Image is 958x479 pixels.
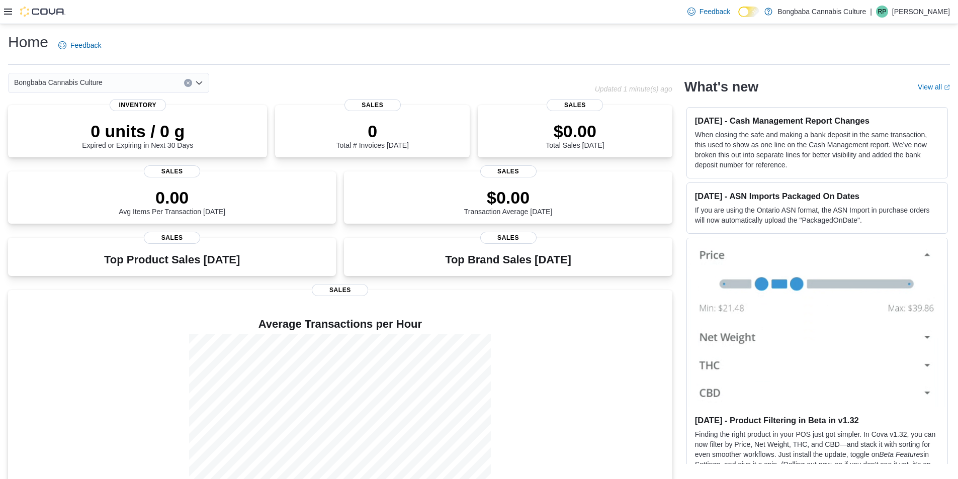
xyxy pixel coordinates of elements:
[20,7,65,17] img: Cova
[683,2,734,22] a: Feedback
[546,121,604,149] div: Total Sales [DATE]
[70,40,101,50] span: Feedback
[14,76,103,88] span: Bongbaba Cannabis Culture
[82,121,193,149] div: Expired or Expiring in Next 30 Days
[547,99,603,111] span: Sales
[144,232,200,244] span: Sales
[695,415,939,425] h3: [DATE] - Product Filtering in Beta in v1.32
[684,79,758,95] h2: What's new
[480,165,537,177] span: Sales
[336,121,409,149] div: Total # Invoices [DATE]
[700,7,730,17] span: Feedback
[876,6,888,18] div: Ravi Patel
[879,450,923,458] em: Beta Features
[695,205,939,225] p: If you are using the Ontario ASN format, the ASN Import in purchase orders will now automatically...
[918,83,950,91] a: View allExternal link
[445,254,571,266] h3: Top Brand Sales [DATE]
[464,187,553,208] p: $0.00
[695,116,939,126] h3: [DATE] - Cash Management Report Changes
[184,79,192,87] button: Clear input
[695,130,939,170] p: When closing the safe and making a bank deposit in the same transaction, this used to show as one...
[195,79,203,87] button: Open list of options
[344,99,401,111] span: Sales
[110,99,166,111] span: Inventory
[595,85,672,93] p: Updated 1 minute(s) ago
[870,6,872,18] p: |
[738,7,759,17] input: Dark Mode
[144,165,200,177] span: Sales
[104,254,240,266] h3: Top Product Sales [DATE]
[695,191,939,201] h3: [DATE] - ASN Imports Packaged On Dates
[336,121,409,141] p: 0
[480,232,537,244] span: Sales
[312,284,368,296] span: Sales
[8,32,48,52] h1: Home
[892,6,950,18] p: [PERSON_NAME]
[54,35,105,55] a: Feedback
[16,318,664,330] h4: Average Transactions per Hour
[777,6,866,18] p: Bongbaba Cannabis Culture
[464,187,553,216] div: Transaction Average [DATE]
[546,121,604,141] p: $0.00
[119,187,225,208] p: 0.00
[738,17,739,18] span: Dark Mode
[878,6,887,18] span: RP
[82,121,193,141] p: 0 units / 0 g
[944,84,950,90] svg: External link
[119,187,225,216] div: Avg Items Per Transaction [DATE]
